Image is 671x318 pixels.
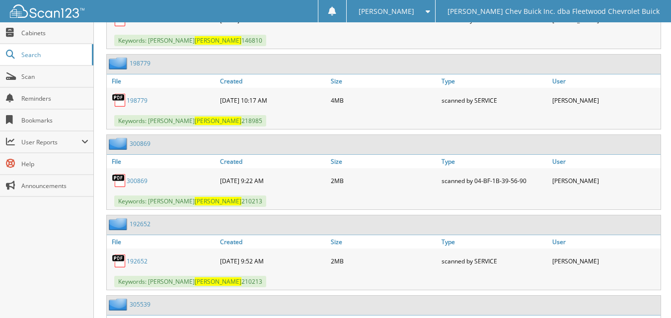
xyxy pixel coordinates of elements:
img: folder2.png [109,57,130,69]
div: scanned by 04-BF-1B-39-56-90 [439,171,550,191]
iframe: Chat Widget [621,270,671,318]
div: [DATE] 9:22 AM [218,171,328,191]
span: [PERSON_NAME] [195,277,241,286]
a: File [107,155,218,168]
span: Scan [21,72,88,81]
span: Search [21,51,87,59]
span: [PERSON_NAME] Chev Buick Inc. dba Fleetwood Chevrolet Buick [447,8,660,14]
a: User [550,155,661,168]
span: Keywords: [PERSON_NAME] 210213 [114,195,266,207]
div: scanned by SERVICE [439,90,550,110]
a: 300869 [130,139,150,148]
img: PDF.png [112,173,127,188]
span: Help [21,160,88,168]
span: [PERSON_NAME] [195,197,241,205]
img: folder2.png [109,218,130,230]
img: folder2.png [109,298,130,311]
a: User [550,235,661,249]
a: User [550,74,661,88]
a: 198779 [130,59,150,67]
div: [PERSON_NAME] [550,90,661,110]
span: User Reports [21,138,81,146]
a: File [107,74,218,88]
a: Created [218,74,328,88]
img: folder2.png [109,137,130,150]
div: [PERSON_NAME] [550,251,661,271]
a: 192652 [130,220,150,228]
a: Size [328,235,439,249]
img: PDF.png [112,93,127,108]
div: 2MB [328,171,439,191]
a: Size [328,155,439,168]
div: 4MB [328,90,439,110]
div: [PERSON_NAME] [550,171,661,191]
a: File [107,235,218,249]
a: Created [218,155,328,168]
a: 300869 [127,177,148,185]
a: 198779 [127,96,148,105]
div: 2MB [328,251,439,271]
a: Type [439,155,550,168]
a: 192652 [127,257,148,265]
div: [DATE] 10:17 AM [218,90,328,110]
span: Announcements [21,182,88,190]
span: Reminders [21,94,88,103]
img: scan123-logo-white.svg [10,4,84,18]
span: [PERSON_NAME] [195,36,241,45]
span: Keywords: [PERSON_NAME] 210213 [114,276,266,287]
span: Keywords: [PERSON_NAME] 146810 [114,35,266,46]
a: Size [328,74,439,88]
a: 305539 [130,300,150,309]
span: [PERSON_NAME] [359,8,414,14]
span: Cabinets [21,29,88,37]
div: scanned by SERVICE [439,251,550,271]
a: Created [218,235,328,249]
img: PDF.png [112,254,127,268]
span: Bookmarks [21,116,88,125]
div: [DATE] 9:52 AM [218,251,328,271]
span: Keywords: [PERSON_NAME] 218985 [114,115,266,127]
a: Type [439,74,550,88]
a: Type [439,235,550,249]
span: [PERSON_NAME] [195,117,241,125]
